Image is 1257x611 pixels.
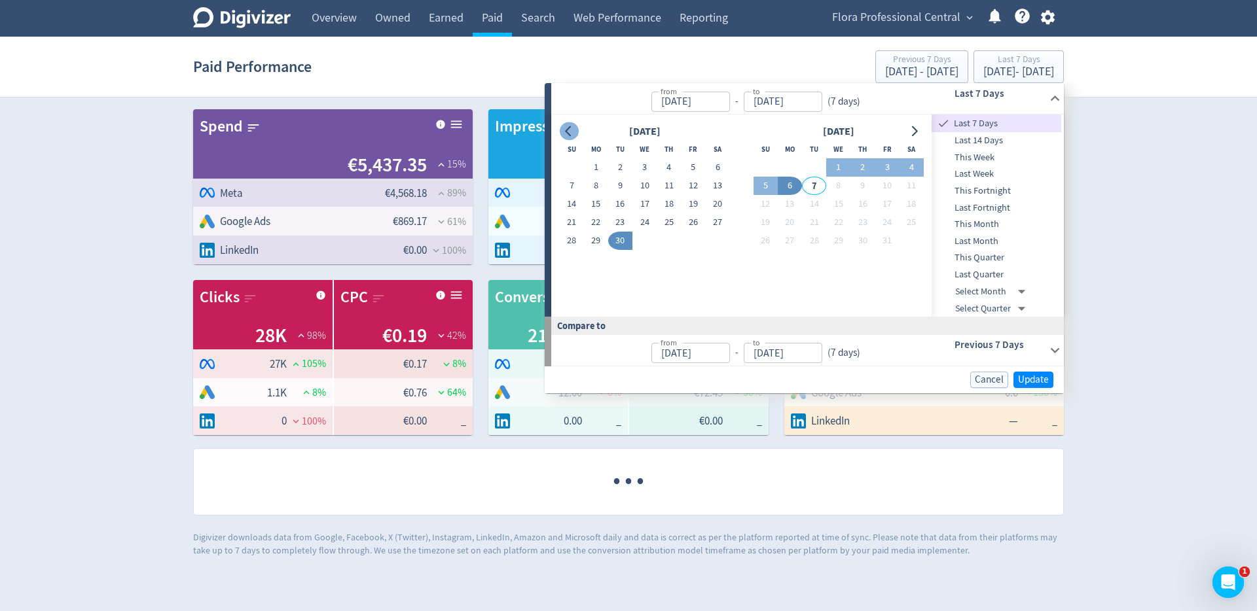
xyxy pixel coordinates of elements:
button: 26 [754,232,778,250]
button: 31 [875,232,899,250]
th: Thursday [657,140,681,158]
button: 8 [826,177,850,195]
th: Wednesday [632,140,657,158]
div: Last Fortnight [932,200,1061,217]
button: 26 [681,213,705,232]
span: 28K [255,322,287,349]
span: €869.17 [349,214,427,230]
th: Sunday [560,140,584,158]
div: [DATE] [625,123,665,141]
button: 3 [875,158,899,177]
button: 27 [706,213,730,232]
div: Last Week [932,166,1061,183]
span: 64 % [447,385,466,400]
div: Last Quarter [932,266,1061,283]
button: 28 [802,232,826,250]
button: 23 [850,213,875,232]
span: 0 [542,243,582,258]
button: 18 [657,195,681,213]
div: This Fortnight [932,183,1061,200]
div: Last 7 Days [983,55,1054,66]
span: 1.1K [248,385,287,401]
button: 25 [657,213,681,232]
button: 5 [681,158,705,177]
label: from [661,337,677,348]
div: [DATE] [819,123,858,141]
button: Cancel [970,372,1008,388]
span: Last Week [932,167,1061,181]
span: Cancel [975,375,1004,385]
span: This Quarter [932,251,1061,265]
div: Conversions [495,287,577,309]
button: Previous 7 Days[DATE] - [DATE] [875,50,968,83]
div: This Week [932,149,1061,166]
th: Wednesday [826,140,850,158]
button: 1 [826,158,850,177]
button: 20 [778,213,802,232]
div: Clicks [200,287,240,309]
button: 5 [754,177,778,195]
button: 4 [900,158,924,177]
span: €0.17 [367,357,428,372]
th: Sunday [754,140,778,158]
span: Google Ads [220,214,270,230]
label: to [753,337,760,348]
span: Last Month [932,234,1061,249]
button: 22 [826,213,850,232]
button: 27 [778,232,802,250]
button: 29 [826,232,850,250]
div: from-to(7 days)Previous 7 Days [551,335,1064,366]
th: Monday [584,140,608,158]
button: 13 [706,177,730,195]
button: 6 [706,158,730,177]
div: Spend [200,116,243,138]
button: 28 [560,232,584,250]
span: 12.00 [535,385,582,401]
span: €0.00 [349,243,427,258]
p: Digivizer downloads data from Google, Facebook, X (Twitter), Instagram, LinkedIn, Amazon and Micr... [193,531,1064,557]
span: _ [1052,414,1057,428]
button: 3 [632,158,657,177]
button: 8 [584,177,608,195]
span: 61 % [447,215,466,229]
span: 27K [248,357,287,372]
th: Tuesday [802,140,826,158]
span: Last Fortnight [932,201,1061,215]
div: Select Month [955,283,1030,300]
span: 42 % [447,328,466,343]
th: Saturday [706,140,730,158]
div: Last 14 Days [932,132,1061,149]
span: 1 [1239,567,1250,577]
span: 206.00 [535,357,582,372]
button: Go to previous month [560,122,579,141]
span: _ [757,414,762,428]
button: 23 [608,213,632,232]
th: Monday [778,140,802,158]
div: - [730,345,744,360]
div: Impressions [495,116,576,138]
span: This Week [932,150,1061,165]
div: Last 7 Days [932,114,1061,132]
button: 7 [802,177,826,195]
div: Previous 7 Days [885,55,958,66]
span: _ [616,414,621,428]
span: €0.00 [659,413,723,429]
button: 17 [632,195,657,213]
th: Tuesday [608,140,632,158]
div: - [730,94,744,109]
span: Last 7 Days [951,116,1061,131]
button: 9 [608,177,632,195]
span: · [623,449,634,515]
span: · [611,449,623,515]
button: 24 [632,213,657,232]
button: 10 [875,177,899,195]
span: €4,568.18 [349,186,427,201]
div: [DATE] - [DATE] [885,66,958,78]
div: This Quarter [932,249,1061,266]
h1: Paid Performance [193,46,312,88]
span: — [987,413,1018,429]
span: Update [1018,375,1049,385]
span: · [634,449,646,515]
div: [DATE] - [DATE] [983,66,1054,78]
span: 15 % [447,157,466,171]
